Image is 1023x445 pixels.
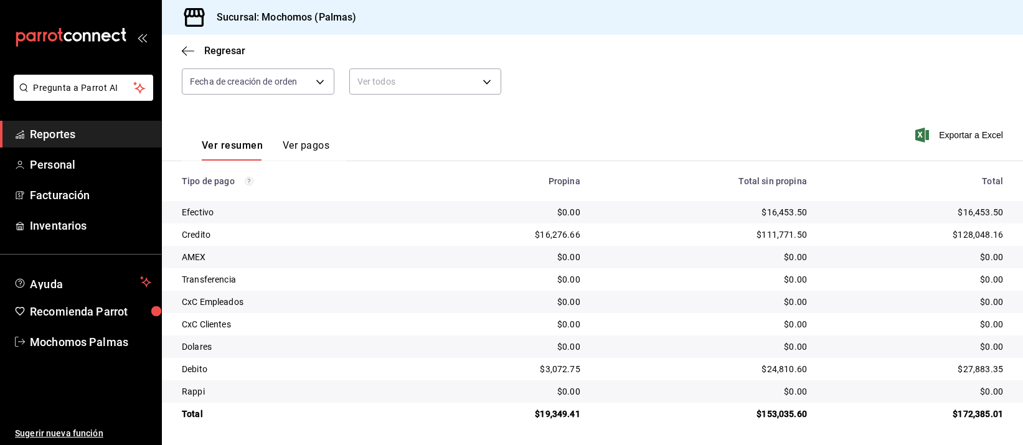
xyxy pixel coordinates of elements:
div: Total [827,176,1003,186]
div: $19,349.41 [433,408,580,420]
div: CxC Empleados [182,296,413,308]
div: $0.00 [827,318,1003,330]
div: $27,883.35 [827,363,1003,375]
span: Mochomos Palmas [30,334,151,350]
div: Transferencia [182,273,413,286]
a: Pregunta a Parrot AI [9,90,153,103]
div: Ver todos [349,68,502,95]
div: $0.00 [433,296,580,308]
button: open_drawer_menu [137,32,147,42]
div: $0.00 [433,273,580,286]
span: Pregunta a Parrot AI [34,82,134,95]
div: $0.00 [600,385,807,398]
span: Regresar [204,45,245,57]
div: $111,771.50 [600,228,807,241]
div: $0.00 [600,296,807,308]
div: AMEX [182,251,413,263]
div: $24,810.60 [600,363,807,375]
svg: Los pagos realizados con Pay y otras terminales son montos brutos. [245,177,253,185]
div: $0.00 [827,340,1003,353]
div: $3,072.75 [433,363,580,375]
span: Reportes [30,126,151,143]
div: Rappi [182,385,413,398]
span: Sugerir nueva función [15,427,151,440]
div: Propina [433,176,580,186]
div: $0.00 [827,251,1003,263]
div: $0.00 [827,296,1003,308]
div: CxC Clientes [182,318,413,330]
div: $0.00 [433,340,580,353]
span: Ayuda [30,274,135,289]
button: Regresar [182,45,245,57]
span: Personal [30,156,151,173]
div: $0.00 [600,340,807,353]
div: $172,385.01 [827,408,1003,420]
div: $0.00 [827,273,1003,286]
button: Exportar a Excel [918,128,1003,143]
span: Fecha de creación de orden [190,75,297,88]
div: $0.00 [600,318,807,330]
h3: Sucursal: Mochomos (Palmas) [207,10,357,25]
button: Pregunta a Parrot AI [14,75,153,101]
span: Inventarios [30,217,151,234]
span: Facturación [30,187,151,204]
div: Total sin propina [600,176,807,186]
div: $0.00 [433,385,580,398]
div: $0.00 [600,251,807,263]
div: $128,048.16 [827,228,1003,241]
div: $16,276.66 [433,228,580,241]
div: Tipo de pago [182,176,413,186]
div: $0.00 [433,318,580,330]
div: Dolares [182,340,413,353]
div: $16,453.50 [600,206,807,218]
div: navigation tabs [202,139,329,161]
div: Debito [182,363,413,375]
div: $153,035.60 [600,408,807,420]
span: Recomienda Parrot [30,303,151,320]
div: $0.00 [433,206,580,218]
div: Efectivo [182,206,413,218]
button: Ver pagos [283,139,329,161]
div: $0.00 [433,251,580,263]
div: $0.00 [827,385,1003,398]
div: $0.00 [600,273,807,286]
div: $16,453.50 [827,206,1003,218]
div: Credito [182,228,413,241]
div: Total [182,408,413,420]
button: Ver resumen [202,139,263,161]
